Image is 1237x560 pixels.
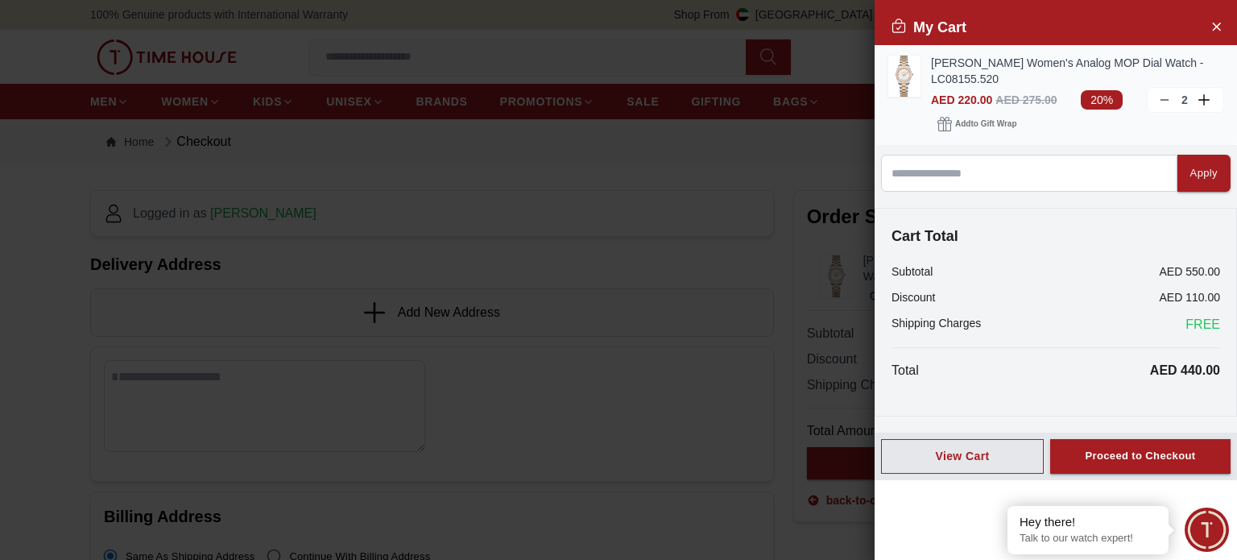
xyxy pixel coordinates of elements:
button: Apply [1177,155,1231,192]
button: View Cart [881,439,1044,474]
p: AED 110.00 [1160,289,1221,305]
button: Proceed to Checkout [1050,439,1231,474]
p: 2 [1178,92,1191,108]
button: Close Account [1203,13,1229,39]
span: 20% [1081,90,1123,110]
div: Hey there! [1020,514,1156,530]
p: AED 550.00 [1160,263,1221,280]
p: Discount [892,289,935,305]
h2: My Cart [891,16,966,39]
h4: Cart Total [892,225,1220,247]
img: ... [888,56,921,97]
div: View Cart [895,448,1030,464]
a: [PERSON_NAME] Women's Analog MOP Dial Watch - LC08155.520 [931,55,1224,87]
div: Chat Widget [1185,508,1229,552]
div: Apply [1190,164,1218,183]
p: Talk to our watch expert! [1020,532,1156,545]
button: Addto Gift Wrap [931,113,1023,135]
p: Shipping Charges [892,315,981,334]
span: AED 220.00 [931,93,992,106]
p: Subtotal [892,263,933,280]
div: Proceed to Checkout [1085,447,1195,466]
span: AED 275.00 [995,93,1057,106]
p: Total [892,361,919,380]
p: AED 440.00 [1150,361,1220,380]
span: FREE [1185,315,1220,334]
span: Add to Gift Wrap [955,116,1016,132]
